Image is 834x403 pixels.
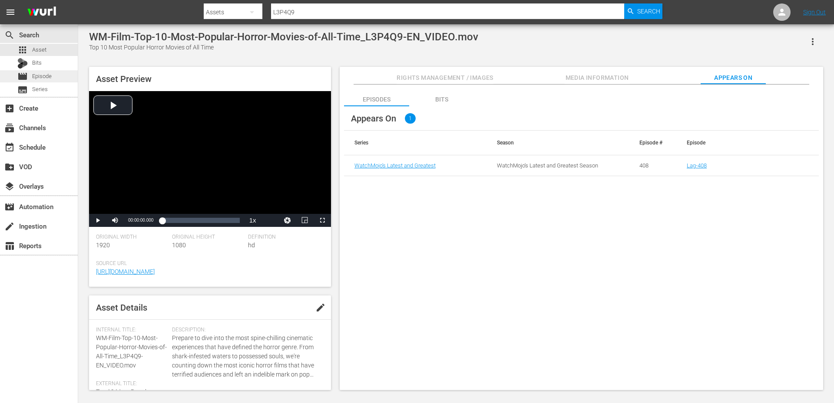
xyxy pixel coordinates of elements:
div: WM-Film-Top-10-Most-Popular-Horror-Movies-of-All-Time_L3P4Q9-EN_VIDEO.mov [89,31,478,43]
th: Episode [676,131,819,155]
span: Create [4,103,15,114]
span: Appears On [701,72,766,83]
span: Search [4,30,15,40]
span: 1920 [96,242,110,249]
span: Asset [32,46,46,54]
span: Media Information [565,72,630,83]
button: Picture-in-Picture [296,214,314,227]
span: layers [4,181,15,192]
span: Series [17,85,28,95]
div: Progress Bar [162,218,239,223]
span: create [4,221,15,232]
a: [URL][DOMAIN_NAME] [96,268,155,275]
td: 408 [629,155,676,176]
span: Asset Details [96,302,147,313]
span: Episode [17,71,28,82]
span: External Title: [96,380,168,387]
span: Episode [32,72,52,81]
button: Bits [409,89,474,106]
span: movie_filter [4,202,15,212]
span: Appears On [351,113,396,124]
div: Bits [17,58,28,69]
span: 00:00:00.000 [128,218,153,223]
a: WatchMojo's Latest and Greatest [354,162,436,169]
button: Search [624,3,662,19]
th: Episode # [629,131,676,155]
td: WatchMojo's Latest and Greatest Season [486,155,629,176]
span: menu [5,7,16,17]
div: Bits [409,89,474,110]
span: Schedule [4,142,15,153]
span: Asset [17,45,28,55]
button: Fullscreen [314,214,331,227]
th: Series [344,131,486,155]
span: Original Height [172,234,244,241]
span: Source Url [96,260,320,267]
span: Series [32,85,48,94]
button: edit [310,297,331,318]
a: Sign Out [803,9,826,16]
span: 1 [405,113,416,124]
span: Internal Title: [96,327,168,334]
span: Prepare to dive into the most spine-chilling cinematic experiences that have defined the horror g... [172,334,320,379]
button: Play [89,214,106,227]
span: Bits [32,59,42,67]
div: Video Player [89,91,331,227]
span: create_new_folder [4,162,15,172]
span: edit [315,302,326,313]
button: Episodes [344,89,409,106]
span: table_chart [4,241,15,251]
th: Season [486,131,629,155]
span: Original Width [96,234,168,241]
span: WM-Film-Top-10-Most-Popular-Horror-Movies-of-All-Time_L3P4Q9-EN_VIDEO.mov [96,334,167,369]
button: Playback Rate [244,214,261,227]
span: 1080 [172,242,186,249]
img: ans4CAIJ8jUAAAAAAAAAAAAAAAAAAAAAAAAgQb4GAAAAAAAAAAAAAAAAAAAAAAAAJMjXAAAAAAAAAAAAAAAAAAAAAAAAgAT5G... [21,2,63,23]
span: Rights Management / Images [397,72,493,83]
span: Description: [172,327,320,334]
span: hd [248,242,255,249]
span: Search [637,3,660,19]
div: Episodes [344,89,409,110]
span: Channels [4,123,15,133]
a: Lag-408 [687,162,707,169]
button: Mute [106,214,124,227]
button: Jump To Time [279,214,296,227]
span: Asset Preview [96,74,152,84]
div: Top 10 Most Popular Horror Movies of All Time [89,43,478,52]
span: Definition [248,234,320,241]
